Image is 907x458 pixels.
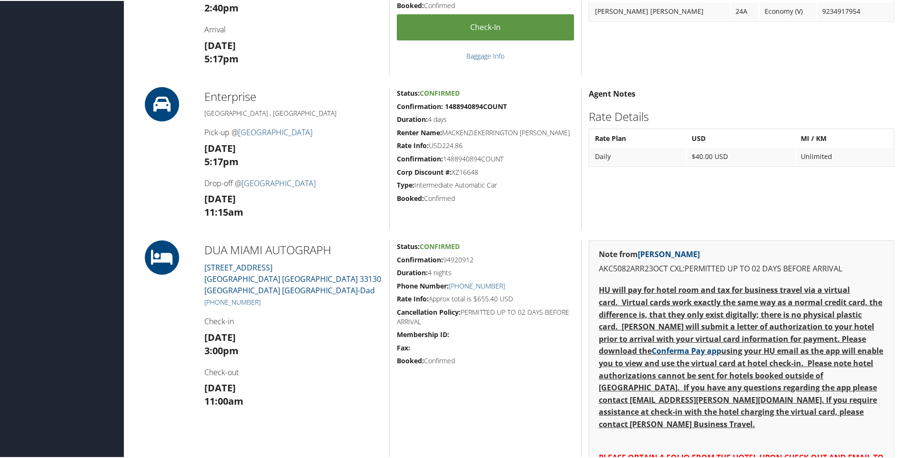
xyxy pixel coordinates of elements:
[397,342,410,351] strong: Fax:
[204,315,382,326] h4: Check-in
[466,50,504,60] a: Baggage Info
[796,129,893,146] th: MI / KM
[397,13,574,40] a: Check-in
[204,177,382,188] h4: Drop-off @
[449,280,505,289] a: [PHONE_NUMBER]
[652,345,721,355] a: Conferma Pay app
[397,101,507,110] strong: Confirmation: 1488940894COUNT
[204,23,382,34] h4: Arrival
[397,88,420,97] strong: Status:
[204,297,261,306] a: [PHONE_NUMBER]
[397,355,424,364] strong: Booked:
[599,262,884,274] p: AKC5082ARR23OCT CXL:PERMITTED UP TO 02 DAYS BEFORE ARRIVAL
[238,126,312,137] a: [GEOGRAPHIC_DATA]
[204,88,382,104] h2: Enterprise
[599,248,700,259] strong: Note from
[204,394,243,407] strong: 11:00am
[397,179,574,189] h5: Intermediate Automatic Car
[397,193,574,202] h5: Confirmed
[204,330,236,343] strong: [DATE]
[397,193,424,202] strong: Booked:
[397,114,574,123] h5: 4 days
[599,284,883,428] strong: HU will pay for hotel room and tax for business travel via a virtual card. Virtual cards work exa...
[204,108,382,117] h5: [GEOGRAPHIC_DATA] , [GEOGRAPHIC_DATA]
[204,343,239,356] strong: 3:00pm
[420,88,460,97] span: Confirmed
[204,366,382,377] h4: Check-out
[242,177,316,188] a: [GEOGRAPHIC_DATA]
[589,88,635,98] strong: Agent Notes
[397,114,428,123] strong: Duration:
[397,140,574,149] h5: USD224.86
[420,241,460,250] span: Confirmed
[397,267,574,277] h5: 4 nights
[204,38,236,51] strong: [DATE]
[204,191,236,204] strong: [DATE]
[687,129,795,146] th: USD
[204,0,239,13] strong: 2:40pm
[397,307,461,316] strong: Cancellation Policy:
[397,254,443,263] strong: Confirmation:
[204,51,239,64] strong: 5:17pm
[204,141,236,154] strong: [DATE]
[397,153,443,162] strong: Confirmation:
[397,329,449,338] strong: Membership ID:
[590,147,686,164] td: Daily
[817,2,893,19] td: 9234917954
[397,153,574,163] h5: 1488940894COUNT
[397,293,574,303] h5: Approx total is $655.40 USD
[397,355,574,365] h5: Confirmed
[589,108,894,124] h2: Rate Details
[204,380,236,393] strong: [DATE]
[590,129,686,146] th: Rate Plan
[397,127,442,136] strong: Renter Name:
[204,126,382,137] h4: Pick-up @
[397,293,429,302] strong: Rate Info:
[397,241,420,250] strong: Status:
[687,147,795,164] td: $40.00 USD
[397,140,429,149] strong: Rate Info:
[638,248,700,259] a: [PERSON_NAME]
[397,127,574,137] h5: MACKENZIEKERRINGTON [PERSON_NAME]
[397,307,574,325] h5: PERMITTED UP TO 02 DAYS BEFORE ARRIVAL
[204,241,382,257] h2: DUA MIAMI AUTOGRAPH
[760,2,816,19] td: Economy (V)
[397,280,449,289] strong: Phone Number:
[590,2,730,19] td: [PERSON_NAME] [PERSON_NAME]
[731,2,759,19] td: 24A
[204,205,243,218] strong: 11:15am
[397,179,414,189] strong: Type:
[204,261,381,295] a: [STREET_ADDRESS][GEOGRAPHIC_DATA] [GEOGRAPHIC_DATA] 33130 [GEOGRAPHIC_DATA] [GEOGRAPHIC_DATA]-Dad
[397,267,428,276] strong: Duration:
[397,254,574,264] h5: 94920912
[397,167,452,176] strong: Corp Discount #:
[204,154,239,167] strong: 5:17pm
[397,167,574,176] h5: XZ16648
[796,147,893,164] td: Unlimited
